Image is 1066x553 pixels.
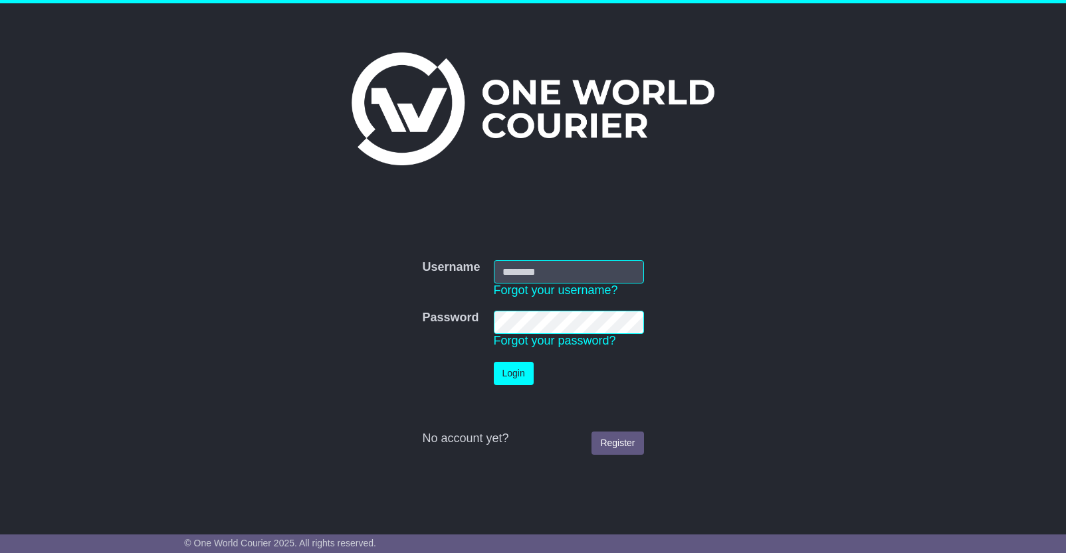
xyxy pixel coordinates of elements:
[422,311,479,325] label: Password
[494,283,618,297] a: Forgot your username?
[494,334,616,347] a: Forgot your password?
[352,52,714,165] img: One World
[494,362,534,385] button: Login
[184,538,376,548] span: © One World Courier 2025. All rights reserved.
[591,432,643,455] a: Register
[422,432,643,446] div: No account yet?
[422,260,480,275] label: Username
